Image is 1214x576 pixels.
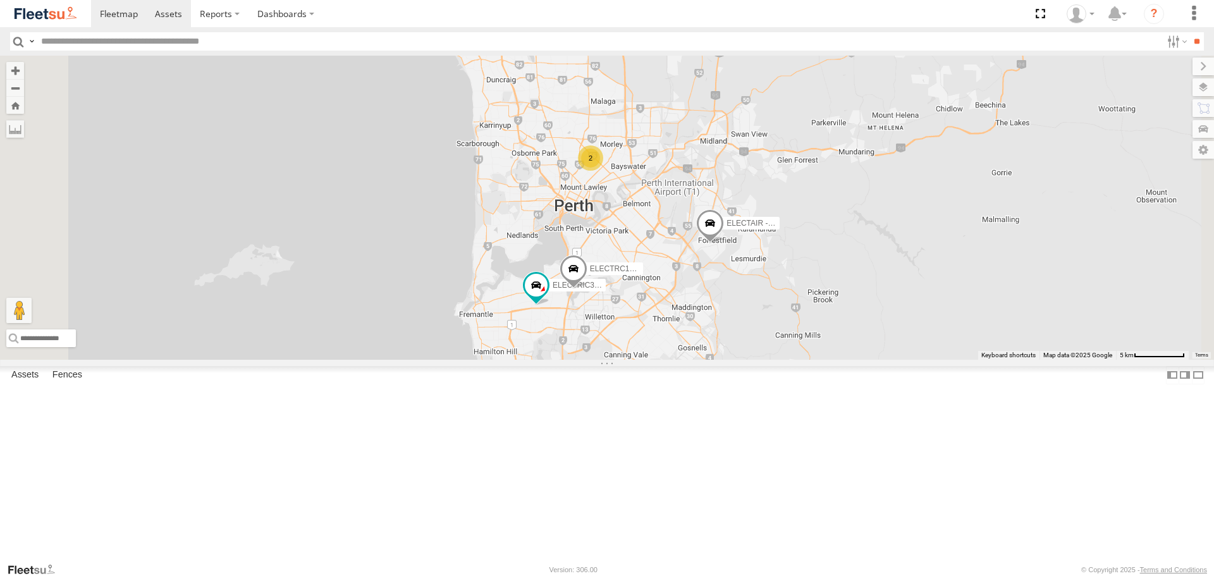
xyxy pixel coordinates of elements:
label: Measure [6,120,24,138]
label: Dock Summary Table to the Right [1179,366,1191,384]
label: Dock Summary Table to the Left [1166,366,1179,384]
div: 2 [578,145,603,171]
a: Terms and Conditions [1140,566,1207,573]
div: Wayne Betts [1062,4,1099,23]
button: Keyboard shortcuts [981,351,1036,360]
label: Assets [5,367,45,384]
img: fleetsu-logo-horizontal.svg [13,5,78,22]
a: Visit our Website [7,563,65,576]
span: ELECTRC12 - [PERSON_NAME] [590,264,703,273]
button: Zoom out [6,79,24,97]
span: Map data ©2025 Google [1043,352,1112,358]
i: ? [1144,4,1164,24]
label: Hide Summary Table [1192,366,1205,384]
span: 5 km [1120,352,1134,358]
button: Zoom in [6,62,24,79]
button: Zoom Home [6,97,24,114]
div: Version: 306.00 [549,566,598,573]
label: Map Settings [1193,141,1214,159]
span: ELECTAIR - Riaan [727,219,790,228]
div: © Copyright 2025 - [1081,566,1207,573]
a: Terms (opens in new tab) [1195,352,1208,357]
span: ELECTRIC3 - [PERSON_NAME] [553,281,663,290]
label: Search Filter Options [1162,32,1189,51]
button: Map Scale: 5 km per 77 pixels [1116,351,1189,360]
button: Drag Pegman onto the map to open Street View [6,298,32,323]
label: Fences [46,367,89,384]
label: Search Query [27,32,37,51]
